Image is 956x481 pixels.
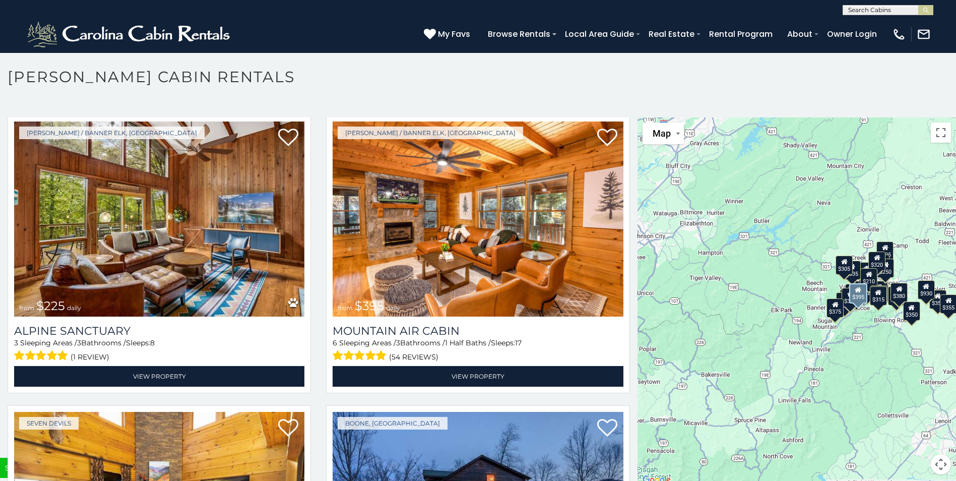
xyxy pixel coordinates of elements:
[836,256,853,275] div: $305
[903,302,920,321] div: $350
[333,338,623,364] div: Sleeping Areas / Bathrooms / Sleeps:
[890,283,908,302] div: $380
[14,122,304,316] img: Alpine Sanctuary
[844,261,861,280] div: $635
[868,252,885,271] div: $320
[876,242,894,261] div: $525
[892,27,906,41] img: phone-regular-white.png
[877,259,894,278] div: $250
[77,338,81,347] span: 3
[870,285,887,305] div: $480
[445,338,491,347] span: 1 Half Baths /
[822,25,882,43] a: Owner Login
[859,280,876,299] div: $225
[278,418,298,439] a: Add to favorites
[278,128,298,149] a: Add to favorites
[860,268,877,287] div: $210
[14,366,304,387] a: View Property
[14,122,304,316] a: Alpine Sanctuary from $225 daily
[338,304,353,312] span: from
[931,123,951,143] button: Toggle fullscreen view
[19,127,205,139] a: [PERSON_NAME] / Banner Elk, [GEOGRAPHIC_DATA]
[870,281,887,300] div: $395
[333,366,623,387] a: View Property
[67,304,81,312] span: daily
[644,25,699,43] a: Real Estate
[782,25,817,43] a: About
[597,418,617,439] a: Add to favorites
[826,298,844,318] div: $375
[931,454,951,474] button: Map camera controls
[851,273,868,292] div: $410
[888,286,905,306] div: $695
[338,127,523,139] a: [PERSON_NAME] / Banner Elk, [GEOGRAPHIC_DATA]
[560,25,639,43] a: Local Area Guide
[917,27,931,41] img: mail-regular-white.png
[386,304,400,312] span: daily
[333,122,623,316] img: Mountain Air Cabin
[355,298,384,313] span: $395
[653,128,671,139] span: Map
[858,262,875,281] div: $565
[483,25,555,43] a: Browse Rentals
[869,286,886,306] div: $315
[19,417,79,430] a: Seven Devils
[849,283,867,304] div: $395
[396,338,400,347] span: 3
[36,298,65,313] span: $225
[424,28,473,41] a: My Favs
[14,324,304,338] a: Alpine Sanctuary
[333,338,337,347] span: 6
[19,304,34,312] span: from
[14,338,304,364] div: Sleeping Areas / Bathrooms / Sleeps:
[333,324,623,338] a: Mountain Air Cabin
[918,280,935,299] div: $930
[338,417,448,430] a: Boone, [GEOGRAPHIC_DATA]
[515,338,522,347] span: 17
[842,288,859,307] div: $325
[14,338,18,347] span: 3
[25,19,234,49] img: White-1-2.png
[438,28,470,40] span: My Favs
[150,338,155,347] span: 8
[71,350,109,364] span: (1 review)
[333,122,623,316] a: Mountain Air Cabin from $395 daily
[597,128,617,149] a: Add to favorites
[704,25,778,43] a: Rental Program
[389,350,438,364] span: (54 reviews)
[929,290,946,309] div: $355
[643,123,684,144] button: Change map style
